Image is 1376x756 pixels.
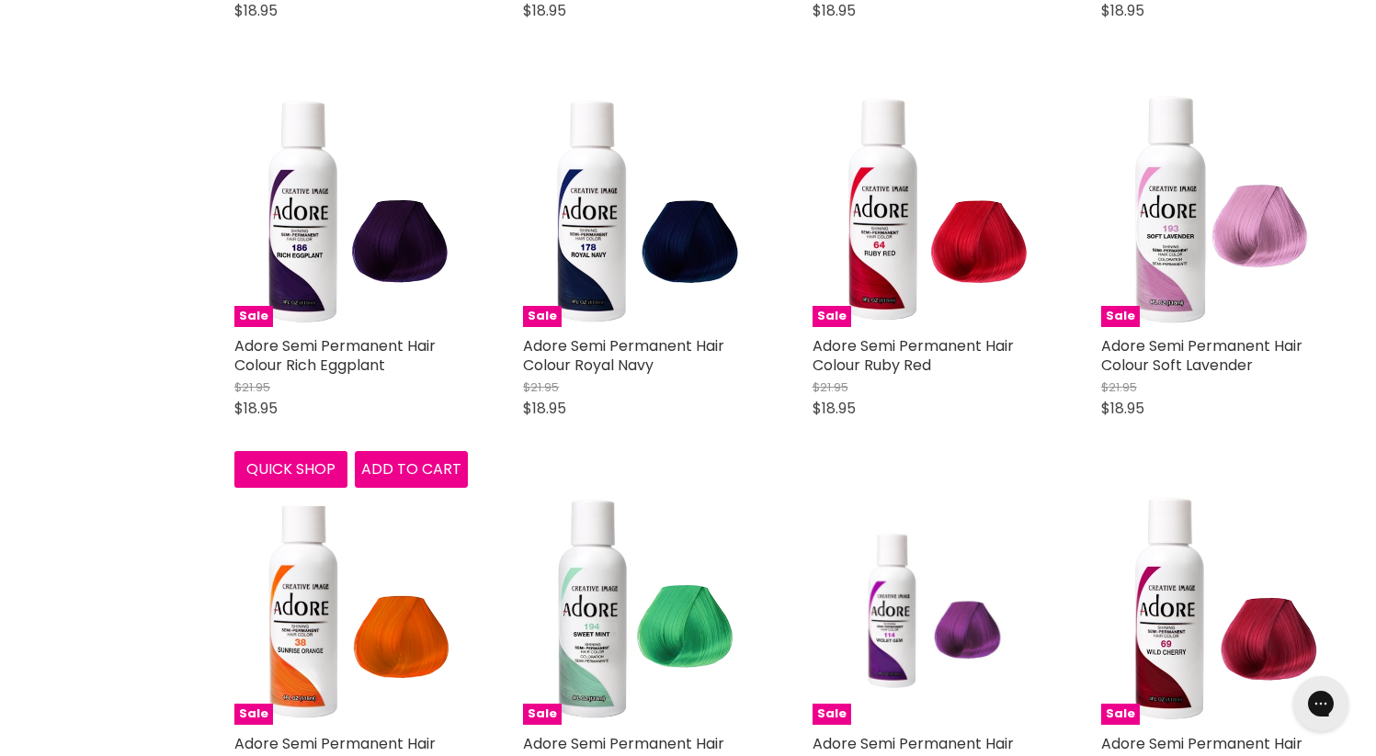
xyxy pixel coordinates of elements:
[813,398,856,419] span: $18.95
[813,378,848,396] span: $21.95
[1284,670,1358,738] iframe: Gorgias live chat messenger
[813,94,1046,327] a: Adore Semi Permanent Hair Colour Ruby RedSale
[1101,94,1335,327] a: Adore Semi Permanent Hair Colour Soft LavenderSale
[523,306,562,327] span: Sale
[523,491,756,725] a: Adore Semi Permanent Hair Colour Sweet MintSale
[1101,491,1335,725] a: Adore Semi Permanent Hair Colour Wild CherrySale
[813,491,1046,725] a: Adore Semi Permanent Hair Colour Violet GemSale
[1101,398,1144,419] span: $18.95
[234,335,436,376] a: Adore Semi Permanent Hair Colour Rich Eggplant
[523,94,756,327] a: Adore Semi Permanent Hair Colour Royal NavySale
[234,306,273,327] span: Sale
[1101,378,1137,396] span: $21.95
[813,335,1014,376] a: Adore Semi Permanent Hair Colour Ruby Red
[1101,335,1302,376] a: Adore Semi Permanent Hair Colour Soft Lavender
[813,306,851,327] span: Sale
[234,378,270,396] span: $21.95
[234,94,468,327] a: Adore Semi Permanent Hair Colour Rich EggplantSale
[1101,306,1140,327] span: Sale
[523,398,566,419] span: $18.95
[1101,704,1140,725] span: Sale
[234,451,347,488] button: Quick shop
[523,704,562,725] span: Sale
[813,704,851,725] span: Sale
[361,458,461,480] span: Add to cart
[355,451,468,488] button: Add to cart
[234,491,468,725] a: Adore Semi Permanent Hair Colour Sunrise OrangeSale
[523,335,724,376] a: Adore Semi Permanent Hair Colour Royal Navy
[234,398,278,419] span: $18.95
[234,704,273,725] span: Sale
[523,378,559,396] span: $21.95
